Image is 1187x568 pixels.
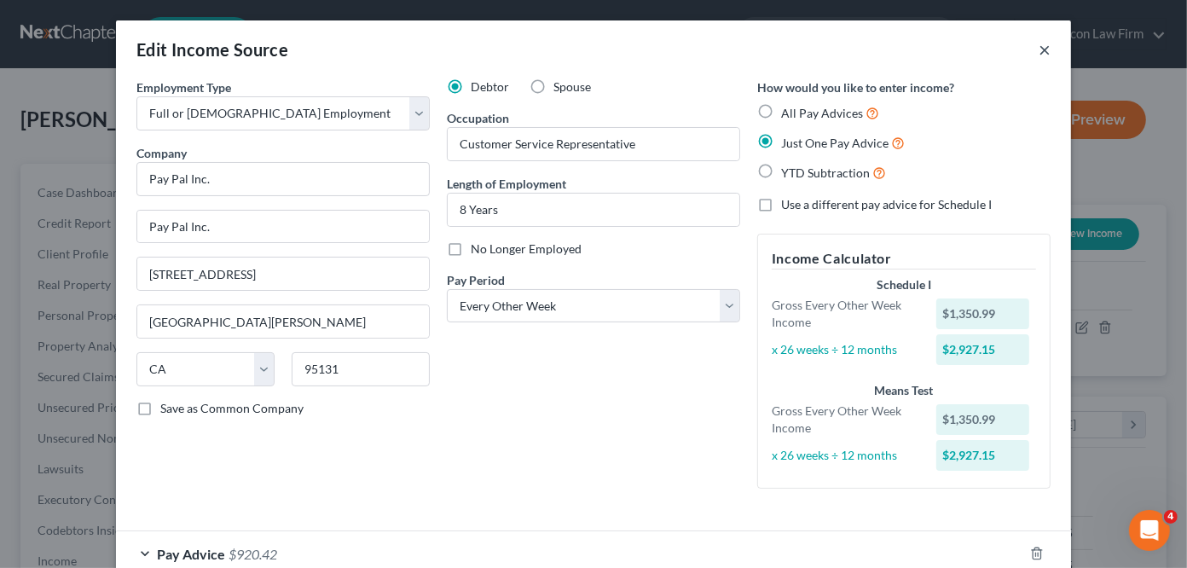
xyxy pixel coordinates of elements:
label: Occupation [447,109,509,127]
input: ex: 2 years [448,194,739,226]
span: Pay Period [447,273,505,287]
input: Unit, Suite, etc... [137,258,429,290]
span: Just One Pay Advice [781,136,889,150]
span: Spouse [553,79,591,94]
div: $2,927.15 [936,440,1030,471]
div: Gross Every Other Week Income [763,403,928,437]
span: $920.42 [229,546,277,562]
button: × [1039,39,1051,60]
iframe: Intercom live chat [1129,510,1170,551]
span: Use a different pay advice for Schedule I [781,197,992,212]
input: Search company by name... [136,162,430,196]
span: 4 [1164,510,1178,524]
div: $2,927.15 [936,334,1030,365]
input: -- [448,128,739,160]
span: Debtor [471,79,509,94]
div: Gross Every Other Week Income [763,297,928,331]
span: No Longer Employed [471,241,582,256]
span: Employment Type [136,80,231,95]
span: YTD Subtraction [781,165,870,180]
span: All Pay Advices [781,106,863,120]
input: Enter address... [137,211,429,243]
span: Save as Common Company [160,401,304,415]
div: Schedule I [772,276,1036,293]
div: x 26 weeks ÷ 12 months [763,447,928,464]
div: Edit Income Source [136,38,288,61]
span: Pay Advice [157,546,225,562]
div: Means Test [772,382,1036,399]
label: How would you like to enter income? [757,78,954,96]
label: Length of Employment [447,175,566,193]
div: x 26 weeks ÷ 12 months [763,341,928,358]
input: Enter zip... [292,352,430,386]
div: $1,350.99 [936,404,1030,435]
input: Enter city... [137,305,429,338]
div: $1,350.99 [936,298,1030,329]
h5: Income Calculator [772,248,1036,270]
span: Company [136,146,187,160]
